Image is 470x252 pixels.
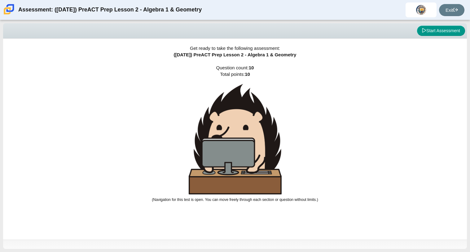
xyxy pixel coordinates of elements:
span: Get ready to take the following assessment: [190,46,280,51]
img: jordi.romeroagamez.8RChxw [416,5,426,15]
b: 10 [245,72,250,77]
div: Assessment: ([DATE]) PreACT Prep Lesson 2 - Algebra 1 & Geometry [18,2,202,17]
a: Exit [439,4,464,16]
span: ([DATE]) PreACT Prep Lesson 2 - Algebra 1 & Geometry [174,52,296,57]
img: hedgehog-behind-computer-large.png [189,84,282,194]
a: Carmen School of Science & Technology [2,11,15,17]
img: Carmen School of Science & Technology [2,3,15,16]
span: Question count: Total points: [152,65,318,202]
b: 10 [249,65,254,70]
button: Start Assessment [417,26,465,36]
small: (Navigation for this test is open. You can move freely through each section or question without l... [152,198,318,202]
